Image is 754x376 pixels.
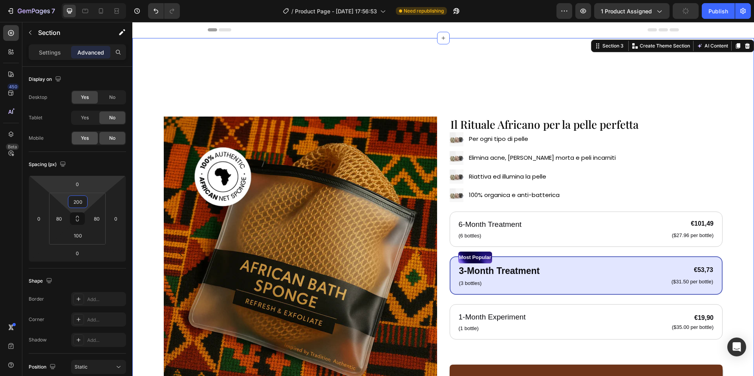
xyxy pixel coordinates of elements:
[51,6,55,16] p: 7
[327,257,408,265] p: (3 bottles)
[601,7,652,15] span: 1 product assigned
[7,84,19,90] div: 450
[39,48,61,57] p: Settings
[326,290,393,301] p: 1-Month Experiment
[489,351,512,364] div: €19,90
[337,131,483,140] span: Elimina acne, [PERSON_NAME] morta e peli incarniti
[29,94,47,101] div: Desktop
[109,94,115,101] span: No
[594,3,670,19] button: 1 product assigned
[132,22,754,376] iframe: Design area
[87,296,124,303] div: Add...
[539,257,581,263] p: ($31.50 per bottle)
[29,276,54,287] div: Shape
[29,316,44,323] div: Corner
[81,114,89,121] span: Yes
[295,7,377,15] span: Product Page - [DATE] 17:56:53
[71,360,126,374] button: Static
[70,196,86,208] input: 200
[81,135,89,142] span: Yes
[563,19,597,29] button: AI Content
[70,178,85,190] input: 0
[337,169,427,177] span: 100% organica e anti-batterica
[539,197,582,207] div: €101,49
[29,159,68,170] div: Spacing (px)
[110,213,122,225] input: 0
[469,20,493,27] div: Section 3
[317,166,331,181] img: image_demo.jpg
[539,290,582,301] div: €19,90
[708,7,728,15] div: Publish
[337,150,414,159] span: Riattiva ed illumina la pelle
[540,210,581,217] p: ($27.96 per bottle)
[395,352,475,362] div: Aggiungi al Carrello
[326,197,390,208] p: 6-Month Treatment
[70,247,85,259] input: 0
[29,336,47,343] div: Shadow
[53,213,65,225] input: 80px
[276,220,298,242] button: Carousel Next Arrow
[727,338,746,356] div: Open Intercom Messenger
[87,316,124,323] div: Add...
[29,114,42,121] div: Tablet
[317,110,331,124] img: image_demo.jpg
[91,213,102,225] input: 80px
[291,7,293,15] span: /
[404,7,444,15] span: Need republishing
[109,114,115,121] span: No
[317,343,591,372] button: Aggiungi al Carrello
[70,230,86,241] input: 100px
[327,230,359,241] p: Most Popular
[75,364,88,370] span: Static
[507,20,558,27] p: Create Theme Section
[326,303,393,310] p: (1 bottle)
[31,95,305,368] img: gempages_581170626895544840-71c62f49-e7eb-4282-a974-4c604862a57c.webp
[540,302,581,309] p: ($35.00 per bottle)
[77,48,104,57] p: Advanced
[326,210,390,218] p: (6 bottles)
[38,28,102,37] p: Section
[317,148,331,162] img: image_demo.jpg
[33,213,45,225] input: 0
[148,3,180,19] div: Undo/Redo
[109,135,115,142] span: No
[29,362,57,372] div: Position
[6,144,19,150] div: Beta
[3,3,59,19] button: 7
[29,296,44,303] div: Border
[337,113,396,121] span: Per ogni tipo di pelle
[538,243,582,253] div: €53,73
[318,95,506,110] span: Il Rituale Africano per la pelle perfetta
[87,337,124,344] div: Add...
[317,129,331,143] img: image_demo.jpg
[81,94,89,101] span: Yes
[702,3,735,19] button: Publish
[29,135,44,142] div: Mobile
[29,74,63,85] div: Display on
[327,242,408,256] p: 3-Month Treatment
